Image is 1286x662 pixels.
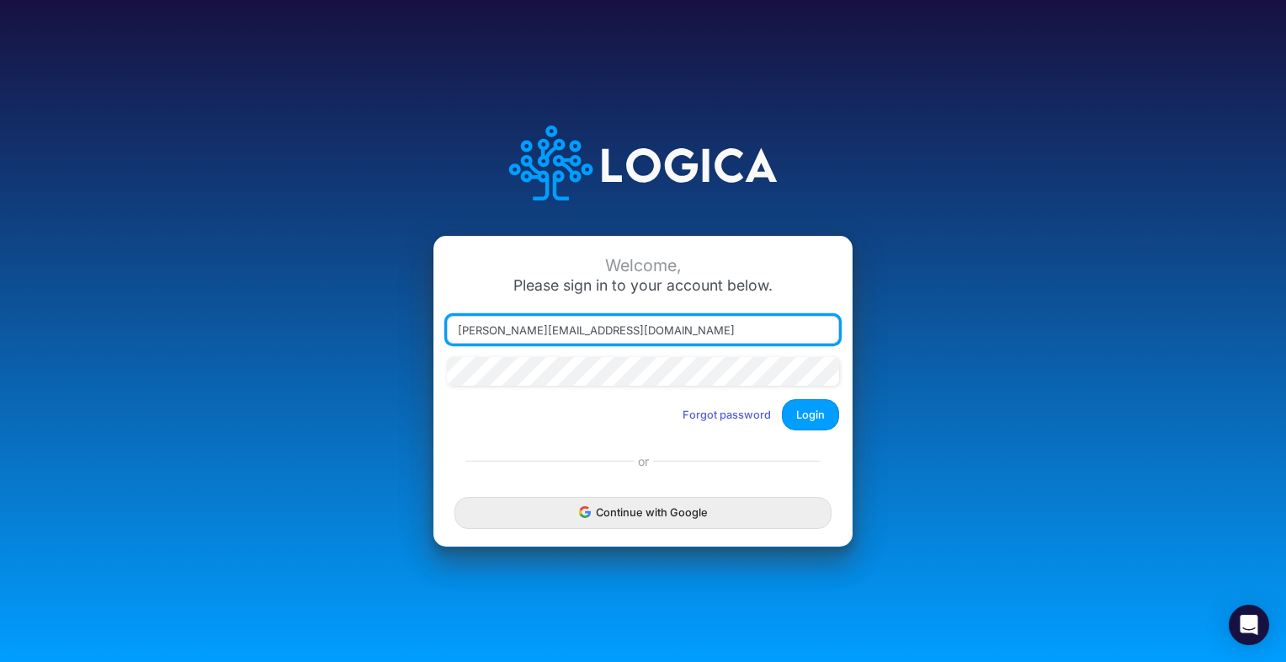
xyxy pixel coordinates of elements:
button: Forgot password [672,401,782,429]
div: Welcome, [447,256,839,275]
input: Email [447,316,839,344]
span: Please sign in to your account below. [513,276,773,294]
div: Open Intercom Messenger [1229,605,1269,645]
button: Continue with Google [454,497,832,528]
button: Login [782,399,839,430]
